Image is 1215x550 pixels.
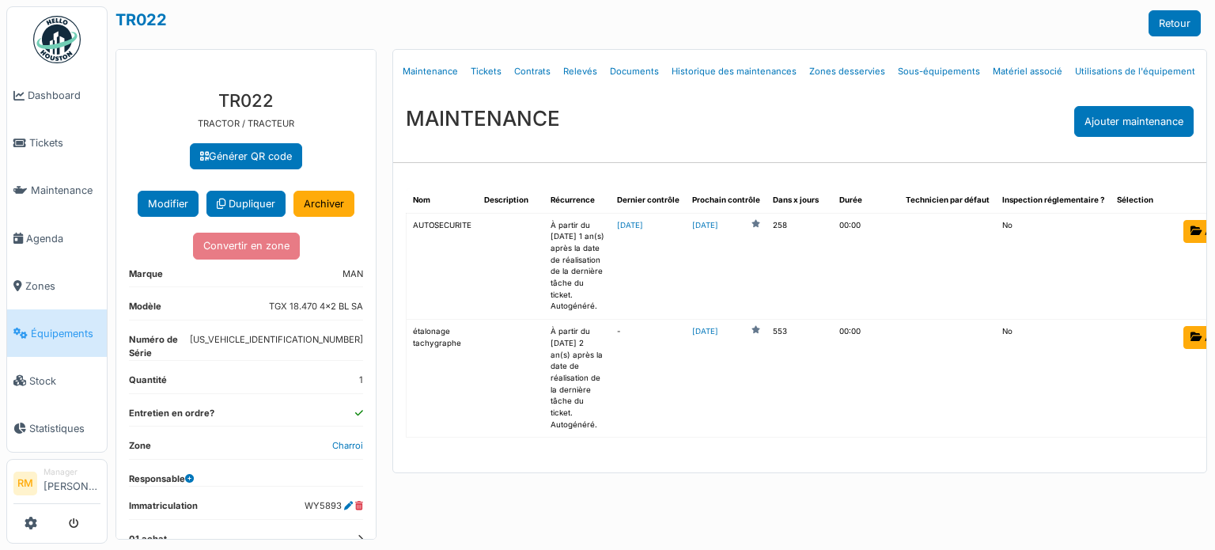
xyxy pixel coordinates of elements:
[129,300,161,320] dt: Modèle
[611,188,686,213] th: Dernier contrôle
[7,309,107,357] a: Équipements
[7,167,107,214] a: Maintenance
[692,326,718,338] a: [DATE]
[44,466,100,478] div: Manager
[332,440,363,451] a: Charroi
[1069,53,1202,90] a: Utilisations de l'équipement
[891,53,986,90] a: Sous-équipements
[129,267,163,287] dt: Marque
[13,472,37,495] li: RM
[7,262,107,309] a: Zones
[544,320,611,438] td: À partir du [DATE] 2 an(s) après la date de réalisation de la dernière tâche du ticket. Autogénéré.
[129,439,151,459] dt: Zone
[7,72,107,119] a: Dashboard
[129,333,190,360] dt: Numéro de Série
[766,213,833,320] td: 258
[29,135,100,150] span: Tickets
[557,53,604,90] a: Relevés
[1111,188,1177,213] th: Sélection
[986,53,1069,90] a: Matériel associé
[293,191,354,217] a: Archiver
[129,499,198,519] dt: Immatriculation
[692,220,718,232] a: [DATE]
[1002,327,1012,336] span: translation missing: fr.shared.no
[129,472,194,486] dt: Responsable
[31,183,100,198] span: Maintenance
[26,231,100,246] span: Agenda
[31,326,100,341] span: Équipements
[617,221,643,229] a: [DATE]
[833,213,899,320] td: 00:00
[766,320,833,438] td: 553
[129,374,167,393] dt: Quantité
[190,143,302,169] a: Générer QR code
[407,320,479,438] td: étalonage tachygraphe
[44,466,100,500] li: [PERSON_NAME]
[305,499,363,513] dd: WY5893
[544,188,611,213] th: Récurrence
[406,106,560,131] h3: MAINTENANCE
[766,188,833,213] th: Dans x jours
[129,117,363,131] p: TRACTOR / TRACTEUR
[686,188,766,213] th: Prochain contrôle
[206,191,286,217] a: Dupliquer
[665,53,803,90] a: Historique des maintenances
[478,188,544,213] th: Description
[13,466,100,504] a: RM Manager[PERSON_NAME]
[464,53,508,90] a: Tickets
[7,214,107,262] a: Agenda
[899,188,996,213] th: Technicien par défaut
[604,53,665,90] a: Documents
[29,374,100,389] span: Stock
[25,279,100,294] span: Zones
[1002,221,1012,229] span: translation missing: fr.shared.no
[7,357,107,404] a: Stock
[129,407,214,427] dt: Entretien en ordre?
[407,213,479,320] td: AUTOSECURITE
[138,191,199,217] button: Modifier
[396,53,464,90] a: Maintenance
[129,533,363,546] dt: 01 achat
[7,119,107,167] a: Tickets
[407,188,479,213] th: Nom
[343,267,363,281] dd: MAN
[996,188,1111,213] th: Inspection réglementaire ?
[29,421,100,436] span: Statistiques
[611,320,686,438] td: -
[129,90,363,111] h3: TR022
[269,300,363,313] dd: TGX 18.470 4x2 BL SA
[803,53,891,90] a: Zones desservies
[359,374,363,387] dd: 1
[190,333,363,354] dd: [US_VEHICLE_IDENTIFICATION_NUMBER]
[7,404,107,452] a: Statistiques
[833,320,899,438] td: 00:00
[1149,10,1201,36] a: Retour
[115,10,167,29] a: TR022
[833,188,899,213] th: Durée
[544,213,611,320] td: À partir du [DATE] 1 an(s) après la date de réalisation de la dernière tâche du ticket. Autogénéré.
[1074,106,1194,137] div: Ajouter maintenance
[33,16,81,63] img: Badge_color-CXgf-gQk.svg
[28,88,100,103] span: Dashboard
[508,53,557,90] a: Contrats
